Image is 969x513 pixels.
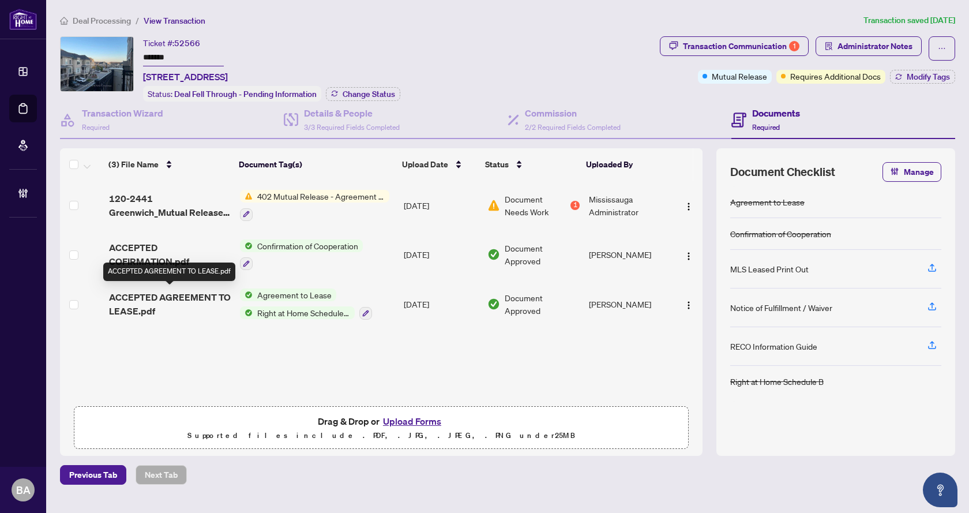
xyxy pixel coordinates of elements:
span: Document Approved [505,242,580,267]
span: Manage [904,163,934,181]
img: Status Icon [240,239,253,252]
div: Transaction Communication [683,37,799,55]
button: Logo [679,295,698,313]
span: 120-2441 Greenwich_Mutual Release 1 1 1 EXECUTED.pdf [109,192,231,219]
span: Mutual Release [712,70,767,83]
span: Document Checklist [730,164,835,180]
span: Document Approved [505,291,580,317]
span: Deal Processing [73,16,131,26]
button: Status IconAgreement to LeaseStatus IconRight at Home Schedule B [240,289,372,320]
span: 2/2 Required Fields Completed [525,123,621,132]
img: Status Icon [240,289,253,301]
td: [PERSON_NAME] [584,230,674,280]
span: Deal Fell Through - Pending Information [174,89,317,99]
h4: Details & People [304,106,400,120]
span: Agreement to Lease [253,289,336,301]
span: ACCEPTED COFIRMATION.pdf [109,241,231,268]
button: Status Icon402 Mutual Release - Agreement to Lease - Residential [240,190,389,221]
button: Change Status [326,87,400,101]
div: RECO Information Guide [730,340,817,353]
img: Logo [684,202,693,211]
img: Status Icon [240,306,253,319]
div: 1 [570,201,580,210]
span: Upload Date [402,158,448,171]
button: Logo [679,196,698,215]
h4: Transaction Wizard [82,106,163,120]
th: (3) File Name [104,148,234,181]
li: / [136,14,139,27]
span: home [60,17,68,25]
td: [DATE] [399,230,483,280]
img: Logo [684,301,693,310]
img: IMG-W12358440_1.jpg [61,37,133,91]
span: [STREET_ADDRESS] [143,70,228,84]
td: [DATE] [399,181,483,230]
span: Confirmation of Cooperation [253,239,363,252]
span: ACCEPTED AGREEMENT TO LEASE.pdf [109,290,231,318]
img: Document Status [487,298,500,310]
div: 1 [789,41,799,51]
span: 52566 [174,38,200,48]
article: Transaction saved [DATE] [863,14,955,27]
span: Drag & Drop or [318,414,445,429]
button: Logo [679,245,698,264]
th: Document Tag(s) [234,148,397,181]
span: 3/3 Required Fields Completed [304,123,400,132]
span: BA [16,482,31,498]
h4: Commission [525,106,621,120]
span: 402 Mutual Release - Agreement to Lease - Residential [253,190,389,203]
span: Drag & Drop orUpload FormsSupported files include .PDF, .JPG, .JPEG, .PNG under25MB [74,407,688,450]
span: Required [82,123,110,132]
h4: Documents [752,106,800,120]
span: Required [752,123,780,132]
span: View Transaction [144,16,205,26]
span: solution [825,42,833,50]
img: Logo [684,252,693,261]
span: Requires Additional Docs [790,70,881,83]
div: Ticket #: [143,36,200,50]
button: Transaction Communication1 [660,36,809,56]
td: Mississauga Administrator [584,181,674,230]
img: Status Icon [240,190,253,203]
div: Notice of Fulfillment / Waiver [730,301,832,314]
img: Document Status [487,199,500,212]
div: ACCEPTED AGREEMENT TO LEASE.pdf [103,263,235,281]
span: Status [485,158,509,171]
img: logo [9,9,37,30]
span: Document Needs Work [505,193,568,218]
span: Previous Tab [69,466,117,484]
span: Administrator Notes [837,37,912,55]
span: Change Status [343,90,395,98]
button: Next Tab [136,465,187,485]
p: Supported files include .PDF, .JPG, .JPEG, .PNG under 25 MB [81,429,681,443]
button: Previous Tab [60,465,126,485]
span: Right at Home Schedule B [253,306,355,319]
span: (3) File Name [108,158,159,171]
img: Document Status [487,248,500,261]
button: Open asap [923,473,957,507]
td: [DATE] [399,279,483,329]
span: Modify Tags [907,73,950,81]
button: Upload Forms [380,414,445,429]
td: [PERSON_NAME] [584,279,674,329]
div: Agreement to Lease [730,196,805,208]
div: Status: [143,86,321,102]
div: MLS Leased Print Out [730,263,809,275]
button: Modify Tags [890,70,955,84]
button: Manage [882,162,941,182]
div: Right at Home Schedule B [730,375,824,388]
div: Confirmation of Cooperation [730,227,831,240]
button: Administrator Notes [816,36,922,56]
span: ellipsis [938,44,946,53]
th: Status [480,148,581,181]
th: Uploaded By [581,148,670,181]
th: Upload Date [397,148,480,181]
button: Status IconConfirmation of Cooperation [240,239,363,271]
